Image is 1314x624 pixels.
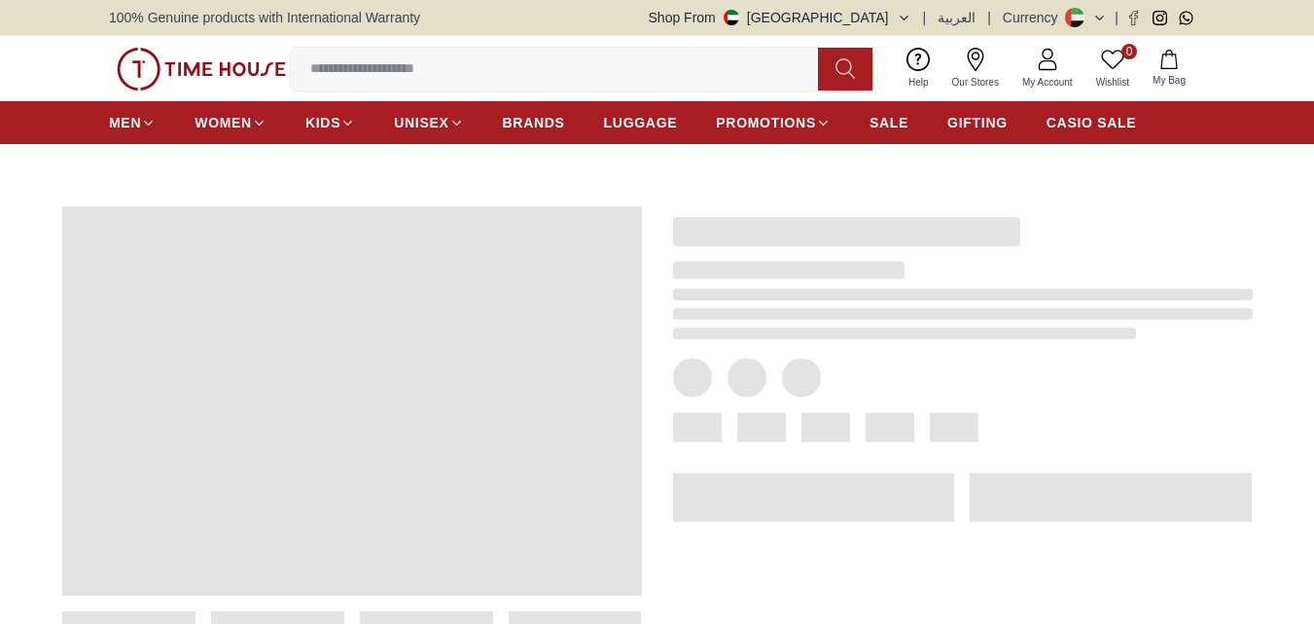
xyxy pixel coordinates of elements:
a: Whatsapp [1179,11,1193,25]
a: GIFTING [947,105,1008,140]
span: 100% Genuine products with International Warranty [109,8,420,27]
a: KIDS [305,105,355,140]
span: BRANDS [503,113,565,132]
a: 0Wishlist [1084,44,1141,93]
a: MEN [109,105,156,140]
a: Our Stores [941,44,1011,93]
span: My Bag [1145,73,1193,88]
a: Instagram [1153,11,1167,25]
span: MEN [109,113,141,132]
span: LUGGAGE [604,113,678,132]
img: ... [117,48,286,91]
a: UNISEX [394,105,463,140]
span: | [1115,8,1119,27]
a: Help [897,44,941,93]
span: CASIO SALE [1047,113,1137,132]
span: SALE [870,113,908,132]
div: Currency [1003,8,1066,27]
a: SALE [870,105,908,140]
span: Help [901,75,937,90]
a: Facebook [1126,11,1141,25]
a: CASIO SALE [1047,105,1137,140]
span: UNISEX [394,113,448,132]
span: My Account [1014,75,1081,90]
button: Shop From[GEOGRAPHIC_DATA] [649,8,911,27]
img: United Arab Emirates [724,10,739,25]
span: 0 [1121,44,1137,59]
span: KIDS [305,113,340,132]
button: My Bag [1141,46,1197,92]
span: WOMEN [195,113,252,132]
span: | [923,8,927,27]
span: Our Stores [944,75,1007,90]
a: BRANDS [503,105,565,140]
span: GIFTING [947,113,1008,132]
a: LUGGAGE [604,105,678,140]
span: PROMOTIONS [716,113,816,132]
a: PROMOTIONS [716,105,831,140]
button: العربية [938,8,976,27]
span: | [987,8,991,27]
span: Wishlist [1088,75,1137,90]
a: WOMEN [195,105,266,140]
